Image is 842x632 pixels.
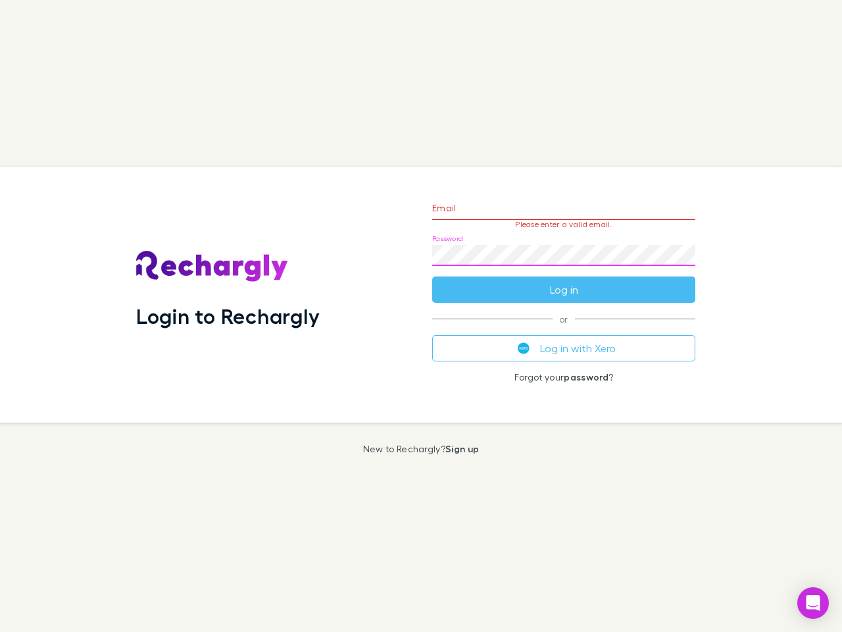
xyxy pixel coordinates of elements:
[432,335,695,361] button: Log in with Xero
[363,444,480,454] p: New to Rechargly?
[797,587,829,619] div: Open Intercom Messenger
[432,234,463,244] label: Password
[432,372,695,382] p: Forgot your ?
[432,220,695,229] p: Please enter a valid email.
[564,371,608,382] a: password
[136,303,320,329] h1: Login to Rechargly
[445,443,479,454] a: Sign up
[136,251,289,282] img: Rechargly's Logo
[518,342,530,354] img: Xero's logo
[432,276,695,303] button: Log in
